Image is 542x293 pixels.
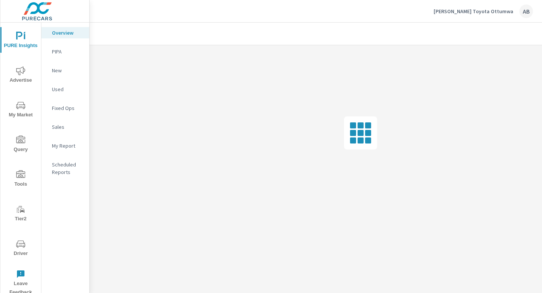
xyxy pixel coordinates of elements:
[41,102,89,114] div: Fixed Ops
[41,46,89,57] div: PIPA
[52,29,83,37] p: Overview
[52,67,83,74] p: New
[3,170,39,189] span: Tools
[52,123,83,131] p: Sales
[3,205,39,223] span: Tier2
[434,8,513,15] p: [PERSON_NAME] Toyota Ottumwa
[3,32,39,50] span: PURE Insights
[41,159,89,178] div: Scheduled Reports
[52,85,83,93] p: Used
[41,140,89,151] div: My Report
[41,65,89,76] div: New
[3,240,39,258] span: Driver
[519,5,533,18] div: AB
[3,136,39,154] span: Query
[52,142,83,150] p: My Report
[41,121,89,133] div: Sales
[3,101,39,119] span: My Market
[41,84,89,95] div: Used
[52,104,83,112] p: Fixed Ops
[41,27,89,38] div: Overview
[3,66,39,85] span: Advertise
[52,161,83,176] p: Scheduled Reports
[52,48,83,55] p: PIPA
